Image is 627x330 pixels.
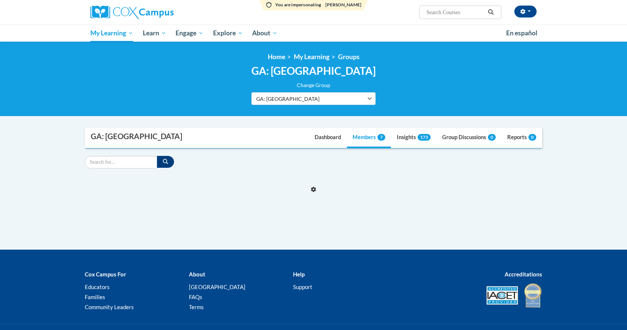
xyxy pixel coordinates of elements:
[86,25,138,42] a: My Learning
[213,29,243,38] span: Explore
[524,282,542,308] img: IDA® Accredited
[426,8,485,17] input: Search Courses
[391,128,436,148] a: Insights173
[294,53,329,61] a: My Learning
[377,134,385,141] span: 7
[486,286,518,305] img: Accredited IACET® Provider
[208,25,248,42] a: Explore
[528,134,536,141] span: 0
[90,29,133,38] span: My Learning
[488,134,496,141] span: 0
[85,294,105,300] a: Families
[501,25,542,41] a: En español
[176,29,203,38] span: Engage
[157,156,174,168] button: Search
[418,134,431,141] span: 173
[514,6,537,17] button: Account Settings
[251,65,376,77] h2: GA: [GEOGRAPHIC_DATA]
[85,304,134,310] a: Community Leaders
[268,53,285,61] a: Home
[91,132,182,141] div: GA: [GEOGRAPHIC_DATA]
[90,6,174,19] img: Cox Campus
[338,53,360,61] a: Groups
[248,25,283,42] a: About
[189,271,205,278] b: About
[256,95,345,103] span: GA: [GEOGRAPHIC_DATA]
[189,304,204,310] a: Terms
[293,271,305,278] b: Help
[437,128,501,148] a: Group Discussions0
[505,271,542,278] b: Accreditations
[252,29,277,38] span: About
[347,128,391,148] a: Members7
[171,25,208,42] a: Engage
[85,283,110,290] a: Educators
[485,8,496,17] button: Search
[293,283,312,290] a: Support
[85,156,157,169] input: Search
[143,29,166,38] span: Learn
[189,283,245,290] a: [GEOGRAPHIC_DATA]
[502,128,542,148] a: Reports0
[309,128,347,148] a: Dashboard
[251,92,376,105] button: GA: [GEOGRAPHIC_DATA]
[297,81,330,89] label: Change Group
[138,25,171,42] a: Learn
[189,294,202,300] a: FAQs
[506,29,537,37] span: En español
[79,25,548,42] div: Main menu
[85,271,126,278] b: Cox Campus For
